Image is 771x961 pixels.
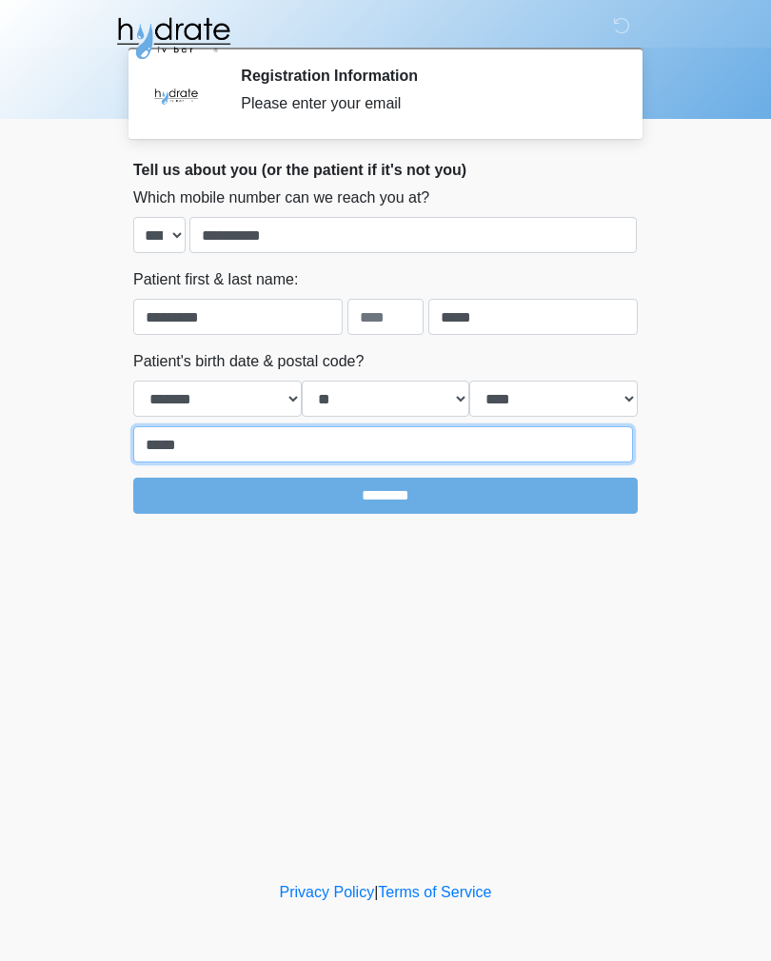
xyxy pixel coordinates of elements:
label: Patient's birth date & postal code? [133,350,364,373]
a: | [374,884,378,900]
img: Hydrate IV Bar - South Jordan Logo [114,14,232,62]
label: Which mobile number can we reach you at? [133,186,429,209]
img: Agent Avatar [148,67,205,124]
a: Privacy Policy [280,884,375,900]
label: Patient first & last name: [133,268,298,291]
h2: Tell us about you (or the patient if it's not you) [133,161,638,179]
a: Terms of Service [378,884,491,900]
div: Please enter your email [241,92,609,115]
